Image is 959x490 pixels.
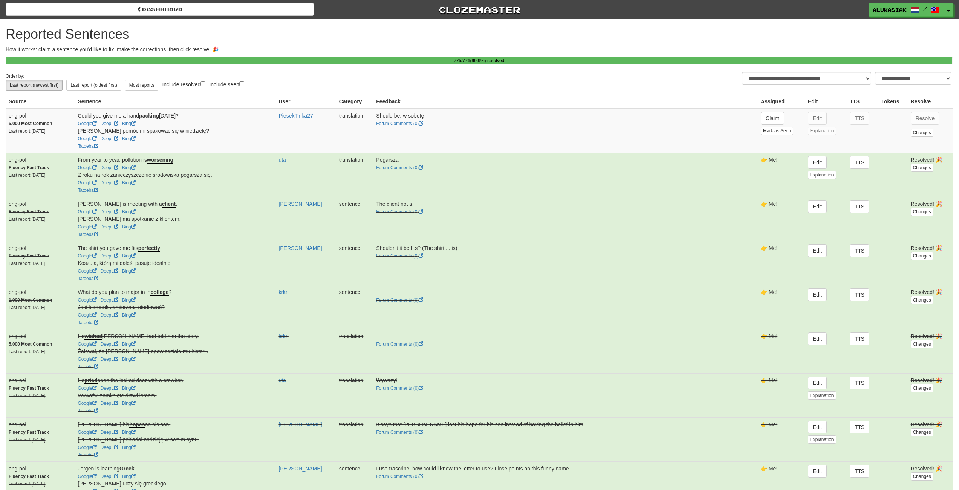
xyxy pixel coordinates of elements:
a: Tatoeba [78,144,98,149]
a: DeepL [101,401,118,406]
div: Resolved! 🎉 [911,244,950,252]
td: Pogarsza [373,153,758,197]
a: Google [78,445,96,450]
a: Forum Comments (0) [376,474,423,479]
a: Clozemaster [325,3,633,16]
div: [PERSON_NAME] ma spotkanie z klientem. [78,215,272,223]
a: Google [78,341,96,347]
a: Google [78,297,96,303]
div: 775 / 776 ( 99.9 %) resolved [6,57,952,64]
a: DeepL [101,165,118,170]
a: Google [78,268,96,274]
div: 👉 Me! [761,421,802,428]
button: Edit [808,421,827,433]
td: translation [336,417,373,461]
button: TTS [850,156,869,169]
td: The client not a [373,197,758,241]
div: eng-pol [9,244,72,252]
a: Bing [122,224,136,230]
button: Changes [911,384,933,392]
td: Should be: w sobotę [373,109,758,153]
div: Jaki kierunek zamierzasz studiować? [78,303,272,311]
td: translation [336,373,373,417]
button: Changes [911,340,933,348]
div: Wyważył zamknięte drzwi łomem. [78,392,272,399]
button: Explanation [808,391,836,400]
strong: 5,000 Most Common [9,341,52,347]
th: Edit [805,95,847,109]
td: sentence [336,241,373,285]
div: eng-pol [9,465,72,472]
strong: 1,000 Most Common [9,297,52,303]
button: Changes [911,472,933,481]
p: How it works: claim a sentence you'd like to fix, make the corrections, then click resolve. 🎉 [6,46,953,53]
a: DeepL [101,312,118,318]
a: Bing [122,165,136,170]
td: translation [336,109,373,153]
a: DeepL [101,121,118,126]
div: eng-pol [9,377,72,384]
div: 👉 Me! [761,332,802,340]
small: Last report: [DATE] [9,481,46,487]
a: Bing [122,180,136,185]
a: Tatoeba [78,364,98,369]
span: The shirt you gave me fits . [78,245,162,252]
th: User [275,95,336,109]
a: Google [78,180,96,185]
button: TTS [850,421,869,433]
a: DeepL [101,445,118,450]
button: TTS [850,244,869,257]
u: worsening [147,157,173,164]
div: Resolved! 🎉 [911,465,950,472]
button: Most reports [125,80,159,91]
a: Google [78,209,96,214]
button: Explanation [808,171,836,179]
button: Explanation [808,435,836,444]
button: Edit [808,288,827,301]
th: Resolve [908,95,953,109]
a: Tatoeba [78,188,98,193]
a: alukasiak / [869,3,944,17]
a: DeepL [101,268,118,274]
a: DeepL [101,180,118,185]
a: Google [78,312,96,318]
u: hopes [129,421,145,428]
a: [PERSON_NAME] [278,245,322,251]
u: wished [84,333,102,340]
div: 👉 Me! [761,156,802,164]
strong: Fluency Fast Track [9,430,49,435]
a: Google [78,136,96,141]
input: Include seen [239,81,244,86]
div: [PERSON_NAME] pokładał nadzieję w swoim synu. [78,436,272,443]
a: krkn [278,333,288,339]
a: Dashboard [6,3,314,16]
div: Z roku na rok zanieczyszczenie środowiska pogarsza się. [78,171,272,179]
a: Bing [122,386,136,391]
a: DeepL [101,297,118,303]
th: Feedback [373,95,758,109]
button: TTS [850,332,869,345]
div: eng-pol [9,156,72,164]
td: It says that [PERSON_NAME] lost his hope for his son instead of having the belief in him [373,417,758,461]
button: TTS [850,377,869,389]
div: 👉 Me! [761,200,802,208]
div: [PERSON_NAME] pomóc mi spakować się w niedzielę? [78,127,272,135]
small: Last report: [DATE] [9,261,46,266]
a: Google [78,401,96,406]
button: Edit [808,332,827,345]
button: Last report (newest first) [6,80,63,91]
a: DeepL [101,357,118,362]
small: Last report: [DATE] [9,437,46,443]
a: Bing [122,136,136,141]
a: Forum Comments (0) [376,121,423,126]
strong: Fluency Fast Track [9,386,49,391]
a: Bing [122,268,136,274]
input: Include resolved [200,81,205,86]
a: Google [78,224,96,230]
span: [PERSON_NAME] his on his son. [78,421,170,428]
a: krkn [278,289,288,295]
a: [PERSON_NAME] [278,465,322,472]
button: Edit [808,156,827,169]
a: Tatoeba [78,232,98,237]
td: sentence [336,285,373,329]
